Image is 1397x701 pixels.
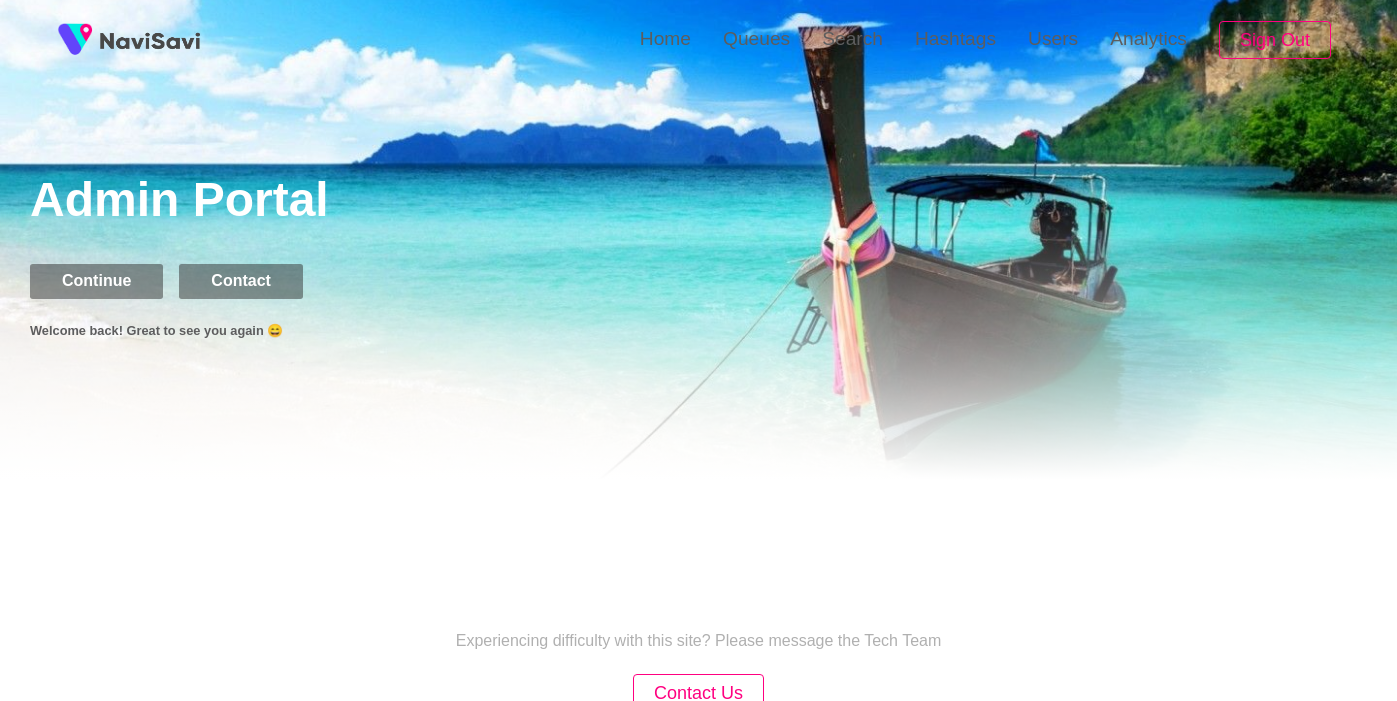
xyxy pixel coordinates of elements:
button: Contact [179,264,303,298]
a: Continue [30,272,179,289]
p: Experiencing difficulty with this site? Please message the Tech Team [456,632,942,650]
button: Continue [30,264,163,298]
a: Contact [179,272,319,289]
button: Sign Out [1219,21,1331,60]
img: fireSpot [50,15,100,65]
img: fireSpot [100,30,200,50]
h1: Admin Portal [30,172,1397,232]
